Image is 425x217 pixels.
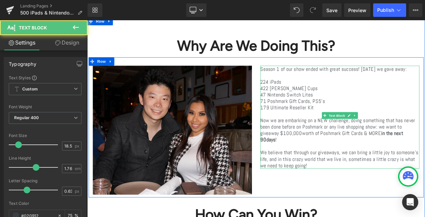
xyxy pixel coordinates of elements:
p: 179 Ultimate Reseller Kit [209,101,401,109]
span: Publish [377,7,394,13]
span: Row [10,45,24,55]
span: Text Block [290,111,312,119]
div: Line Height [9,156,81,161]
button: Publish [373,3,406,17]
a: Landing Pages [20,3,88,9]
a: Expand / Collapse [24,45,33,55]
a: Design [45,35,89,50]
p: Now we are embarking on a NEW challenge, doing something that has never been done before on Poshm... [209,117,401,148]
button: More [409,3,422,17]
span: px [75,144,80,148]
span: 500 iPads & Nintendo Switch Lites [DATE]? [20,10,75,16]
div: Font Size [9,133,81,138]
strong: days [216,140,227,148]
div: Text Color [9,201,81,206]
div: Letter Spacing [9,179,81,183]
p: 47 Nintendo Switch Lites [209,86,401,93]
div: Text Styles [9,75,81,80]
p: We believe that through our giveaways, we can bring a little joy to someone’s life, and in this c... [209,156,401,179]
b: Custom [22,86,38,92]
button: Redo [306,3,320,17]
h2: Why Are We Doing This? [7,20,401,41]
span: px [75,189,80,193]
span: Preview [348,7,366,14]
div: Typography [9,57,36,67]
p: 422 [PERSON_NAME] Cups [209,78,401,86]
span: em [75,166,80,171]
a: New Library [88,3,102,17]
a: Preview [344,3,370,17]
span: Save [326,7,337,14]
button: Undo [290,3,303,17]
b: Regular 400 [14,115,39,120]
p: 71 Poshmark Gift Cards, PS5's [209,93,401,101]
p: Season 1 of our show ended with great success! [DATE] we gave away: [209,55,401,62]
p: 224 iPads [209,70,401,78]
a: Expand / Collapse [320,111,327,119]
span: Text Block [19,25,47,30]
div: Open Intercom Messenger [402,194,418,210]
div: Font Weight [9,105,81,109]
